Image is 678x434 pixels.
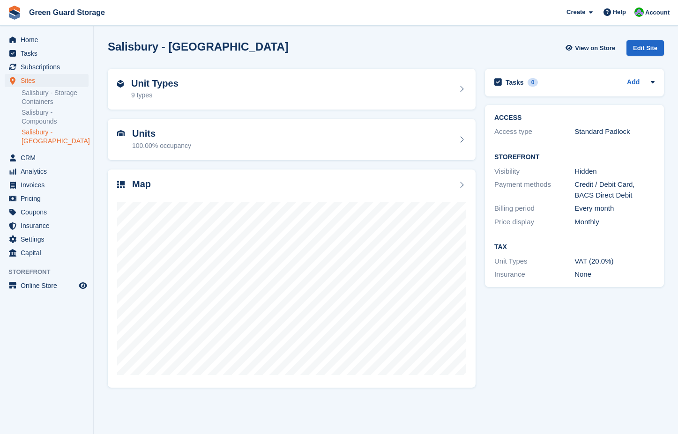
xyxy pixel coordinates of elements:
a: View on Store [564,40,619,56]
span: Help [613,7,626,17]
div: Monthly [574,217,655,228]
span: Insurance [21,219,77,232]
span: View on Store [575,44,615,53]
span: Home [21,33,77,46]
h2: Storefront [494,154,655,161]
a: Salisbury - [GEOGRAPHIC_DATA] [22,128,89,146]
div: Price display [494,217,574,228]
a: menu [5,151,89,164]
span: Settings [21,233,77,246]
span: Invoices [21,178,77,191]
a: menu [5,192,89,205]
span: Create [566,7,585,17]
a: Edit Site [626,40,664,59]
a: Salisbury - Compounds [22,108,89,126]
div: 0 [528,78,538,87]
a: menu [5,33,89,46]
div: Every month [574,203,655,214]
a: Preview store [77,280,89,291]
h2: Unit Types [131,78,179,89]
div: VAT (20.0%) [574,256,655,267]
div: Insurance [494,269,574,280]
div: 100.00% occupancy [132,141,191,151]
h2: Units [132,128,191,139]
h2: Tasks [506,78,524,87]
a: Add [627,77,640,88]
div: None [574,269,655,280]
img: map-icn-33ee37083ee616e46c38cad1a60f524a97daa1e2b2c8c0bc3eb3415660979fc1.svg [117,181,125,188]
span: Analytics [21,165,77,178]
span: Account [645,8,670,17]
div: Visibility [494,166,574,177]
span: Tasks [21,47,77,60]
a: Salisbury - Storage Containers [22,88,89,106]
div: Credit / Debit Card, BACS Direct Debit [574,179,655,200]
div: Standard Padlock [574,126,655,137]
div: Edit Site [626,40,664,56]
h2: Tax [494,243,655,251]
div: Billing period [494,203,574,214]
a: menu [5,206,89,219]
span: Online Store [21,279,77,292]
a: menu [5,279,89,292]
img: unit-icn-7be61d7bf1b0ce9d3e12c5938cc71ed9869f7b940bace4675aadf7bd6d80202e.svg [117,130,125,137]
div: Access type [494,126,574,137]
a: Unit Types 9 types [108,69,476,110]
span: Pricing [21,192,77,205]
h2: ACCESS [494,114,655,122]
img: unit-type-icn-2b2737a686de81e16bb02015468b77c625bbabd49415b5ef34ead5e3b44a266d.svg [117,80,124,88]
span: Storefront [8,267,93,277]
a: Map [108,169,476,388]
div: Payment methods [494,179,574,200]
span: Capital [21,246,77,259]
a: menu [5,246,89,259]
span: Coupons [21,206,77,219]
div: Unit Types [494,256,574,267]
a: Units 100.00% occupancy [108,119,476,160]
a: menu [5,178,89,191]
span: Subscriptions [21,60,77,74]
a: Green Guard Storage [25,5,109,20]
a: menu [5,47,89,60]
img: stora-icon-8386f47178a22dfd0bd8f6a31ec36ba5ce8667c1dd55bd0f319d3a0aa187defe.svg [7,6,22,20]
a: menu [5,74,89,87]
h2: Salisbury - [GEOGRAPHIC_DATA] [108,40,289,53]
span: CRM [21,151,77,164]
a: menu [5,60,89,74]
span: Sites [21,74,77,87]
a: menu [5,233,89,246]
a: menu [5,219,89,232]
a: menu [5,165,89,178]
div: Hidden [574,166,655,177]
h2: Map [132,179,151,190]
div: 9 types [131,90,179,100]
img: Jonathan Bailey [634,7,644,17]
